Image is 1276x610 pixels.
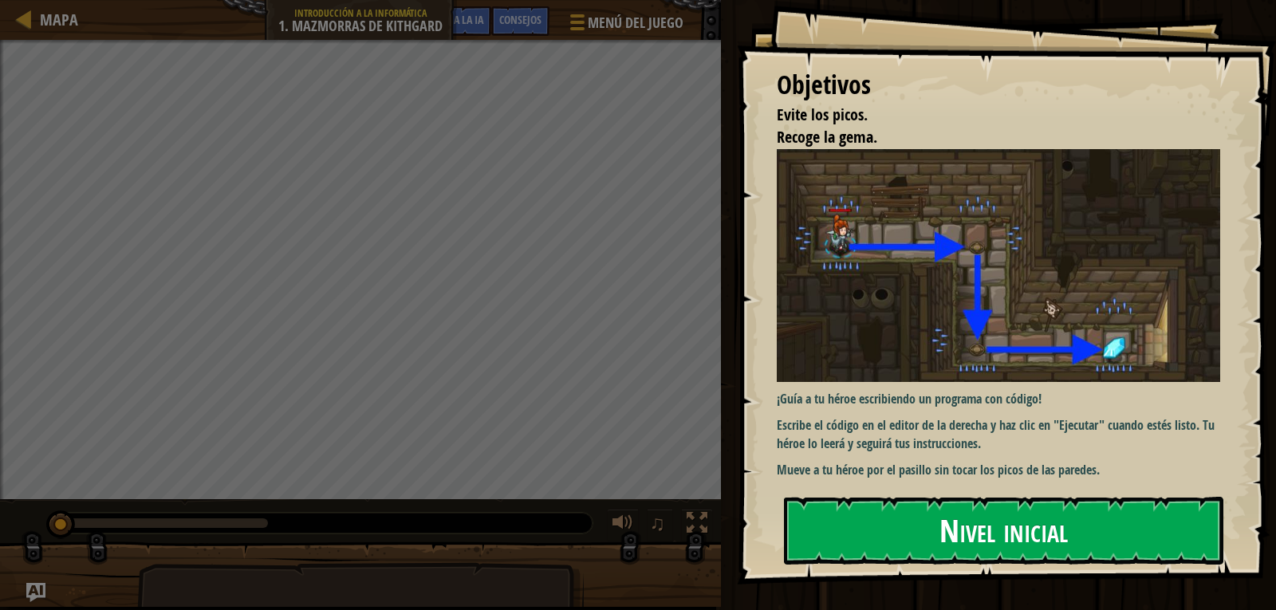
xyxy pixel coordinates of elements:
font: Pregúntale a la IA [396,12,483,27]
font: Consejos [499,12,542,27]
button: Ajustar el volumen [607,509,639,541]
font: Evite los picos. [777,104,868,125]
li: Recoge la gema. [757,126,1216,149]
a: Mapa [32,9,78,30]
button: Pregúntale a la IA [26,583,45,602]
font: Escribe el código en el editor de la derecha y haz clic en "Ejecutar" cuando estés listo. Tu héro... [777,416,1215,452]
font: ♫ [650,511,666,535]
img: Mazmorras de Kithgard [777,149,1232,382]
button: Pregúntale a la IA [388,6,491,36]
font: Menú del juego [588,13,683,33]
button: Menú del juego [557,6,693,44]
font: Recoge la gema. [777,126,877,148]
button: Cambiar a pantalla completa [681,509,713,541]
li: Evite los picos. [757,104,1216,127]
button: Nivel inicial [784,497,1223,564]
font: Mapa [40,9,78,30]
font: ¡Guía a tu héroe escribiendo un programa con código! [777,390,1042,407]
font: Nivel inicial [939,509,1068,552]
font: Objetivos [777,67,871,102]
button: ♫ [647,509,674,541]
font: Mueve a tu héroe por el pasillo sin tocar los picos de las paredes. [777,461,1100,478]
